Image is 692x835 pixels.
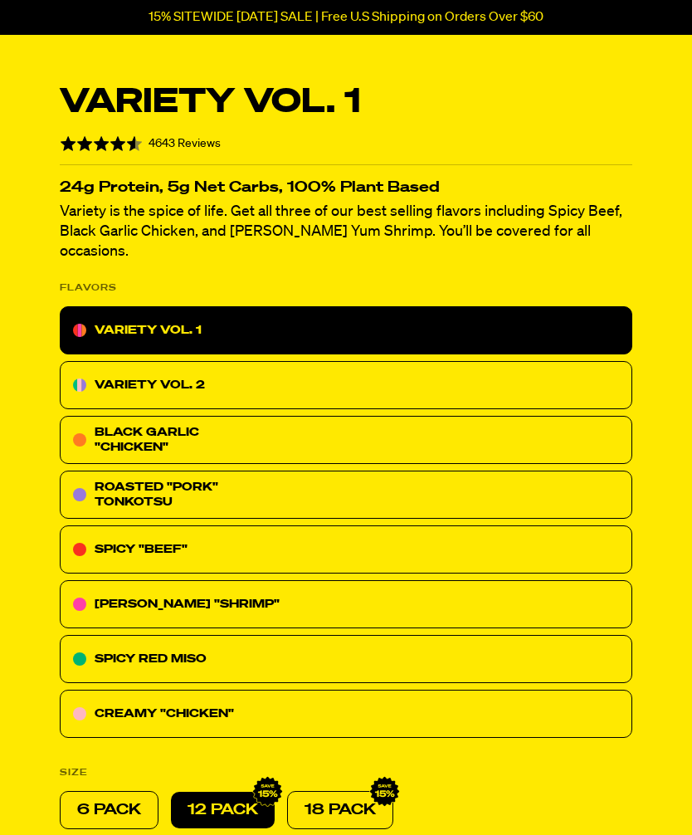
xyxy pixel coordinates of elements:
[73,324,86,337] img: icon-variety-vol-1.svg
[73,707,86,720] img: c10dfa8e-creamy-chicken.svg
[60,791,158,829] div: 6 PACK
[73,598,86,611] img: 0be15cd5-tom-youm-shrimp.svg
[95,540,188,559] p: SPICY "BEEF"
[73,543,86,556] img: 7abd0c97-spicy-beef.svg
[149,10,543,25] p: 15% SITEWIDE [DATE] SALE | Free U.S Shipping on Orders Over $60
[60,182,632,193] p: 24g Protein, 5g Net Carbs, 100% Plant Based
[60,278,117,298] p: FLAVORS
[60,83,361,123] p: Variety Vol. 1
[149,138,221,149] span: 4643 Reviews
[60,635,632,683] div: SPICY RED MISO
[95,320,202,340] p: VARIETY VOL. 1
[95,704,234,724] p: CREAMY "CHICKEN"
[95,594,280,614] p: [PERSON_NAME] "SHRIMP"
[188,800,258,820] p: 12 PACK
[60,416,632,464] div: BLACK GARLIC "CHICKEN"
[95,375,205,395] p: VARIETY VOL. 2
[305,800,376,820] p: 18 PACK
[287,791,393,829] div: 18 PACK
[95,427,199,453] span: BLACK GARLIC "CHICKEN"
[60,525,632,574] div: SPICY "BEEF"
[73,488,86,501] img: 57ed4456-roasted-pork-tonkotsu.svg
[60,361,632,409] div: VARIETY VOL. 2
[73,433,86,447] img: icon-black-garlic-chicken.svg
[171,792,275,828] div: 12 PACK
[73,378,86,392] img: icon-variety-vol2.svg
[60,580,632,628] div: [PERSON_NAME] "SHRIMP"
[60,471,632,519] div: ROASTED "PORK" TONKOTSU
[95,649,207,669] p: SPICY RED MISO
[60,204,622,259] span: Variety is the spice of life. Get all three of our best selling flavors including Spicy Beef, Bla...
[60,690,632,738] div: CREAMY "CHICKEN"
[77,800,141,820] p: 6 PACK
[60,306,632,354] div: VARIETY VOL. 1
[95,481,218,508] span: ROASTED "PORK" TONKOTSU
[73,652,86,666] img: fc2c7a02-spicy-red-miso.svg
[60,763,88,783] p: SIZE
